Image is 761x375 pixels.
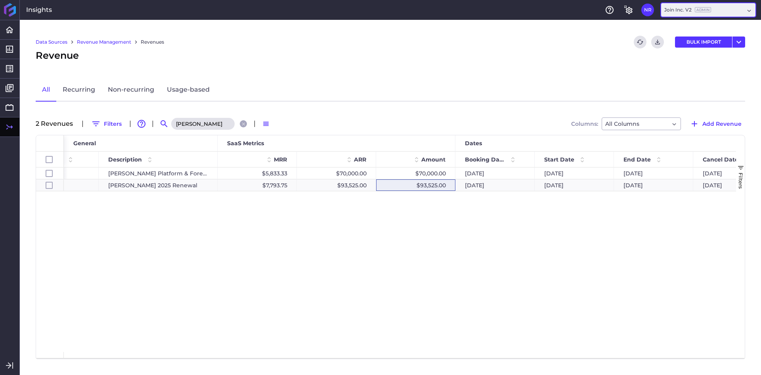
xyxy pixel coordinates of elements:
span: Filters [738,173,744,189]
button: User Menu [732,37,745,48]
div: [DATE] [614,179,693,191]
button: Help [603,4,616,16]
span: Booking Date [465,156,505,163]
a: All [36,79,56,102]
a: Data Sources [36,38,67,46]
button: Search by [158,117,170,130]
div: 2 Revenue s [36,121,78,127]
div: Dropdown select [602,117,681,130]
button: BULK IMPORT [675,37,732,48]
div: $5,833.33 [218,167,297,179]
span: Amount [421,156,446,163]
div: $93,525.00 [376,179,455,191]
a: Recurring [56,79,101,102]
a: Usage-based [161,79,216,102]
span: Dates [465,140,482,147]
span: SaaS Metrics [227,140,264,147]
div: [PERSON_NAME] 2025 Renewal [99,179,218,191]
span: Start Date [544,156,574,163]
button: User Menu [641,4,654,16]
span: End Date [623,156,651,163]
div: $93,525.00 [297,179,376,191]
a: Revenue Management [77,38,131,46]
div: Join Inc. V2 [664,6,711,13]
span: Revenue [36,48,79,63]
span: Description [108,156,142,163]
span: MRR [274,156,287,163]
div: $70,000.00 [297,167,376,179]
div: Dropdown select [661,3,756,17]
ins: Admin [695,7,711,12]
div: [DATE] [455,167,535,179]
button: Filters [88,117,125,130]
div: [DATE] [535,179,614,191]
div: $7,793.75 [218,179,297,191]
a: Revenues [141,38,164,46]
a: Non-recurring [101,79,161,102]
div: Press SPACE to select this row. [36,167,64,179]
button: Download [651,36,664,48]
span: Add Revenue [702,119,742,128]
div: [DATE] [455,179,535,191]
div: [DATE] [535,167,614,179]
button: Refresh [634,36,646,48]
span: Columns: [571,121,598,127]
button: General Settings [622,4,635,16]
div: Press SPACE to select this row. [36,179,64,191]
button: Close search [240,120,247,127]
div: [DATE] [614,167,693,179]
span: Cancel Date [703,156,738,163]
div: $70,000.00 [376,167,455,179]
span: All Columns [605,119,639,129]
span: ARR [354,156,366,163]
span: General [73,140,96,147]
div: [PERSON_NAME] Platform & Forecasting [99,167,218,179]
button: Add Revenue [686,117,745,130]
